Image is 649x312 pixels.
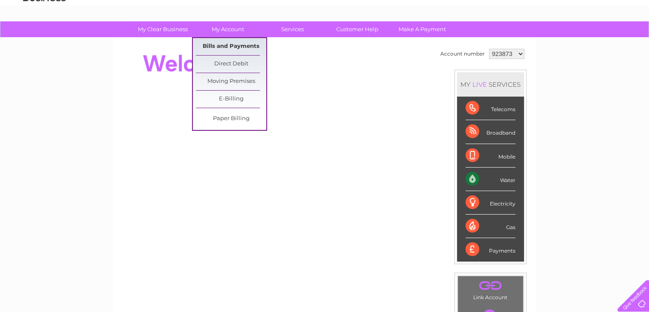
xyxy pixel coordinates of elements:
[544,36,570,43] a: Telecoms
[123,5,527,41] div: Clear Business is a trading name of Verastar Limited (registered in [GEOGRAPHIC_DATA] No. 3667643...
[520,36,539,43] a: Energy
[466,215,515,238] div: Gas
[466,144,515,168] div: Mobile
[575,36,587,43] a: Blog
[457,276,524,303] td: Link Account
[387,21,457,37] a: Make A Payment
[621,36,641,43] a: Log out
[322,21,393,37] a: Customer Help
[192,21,263,37] a: My Account
[466,168,515,191] div: Water
[466,97,515,120] div: Telecoms
[257,21,328,37] a: Services
[196,91,266,108] a: E-Billing
[471,80,489,88] div: LIVE
[466,238,515,261] div: Payments
[196,38,266,55] a: Bills and Payments
[438,47,487,61] td: Account number
[499,36,515,43] a: Water
[128,21,198,37] a: My Clear Business
[488,4,547,15] a: 0333 014 3131
[196,110,266,127] a: Paper Billing
[196,56,266,73] a: Direct Debit
[592,36,613,43] a: Contact
[460,278,521,293] a: .
[196,73,266,90] a: Moving Premises
[457,72,524,97] div: MY SERVICES
[466,120,515,144] div: Broadband
[466,191,515,215] div: Electricity
[23,22,66,48] img: logo.png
